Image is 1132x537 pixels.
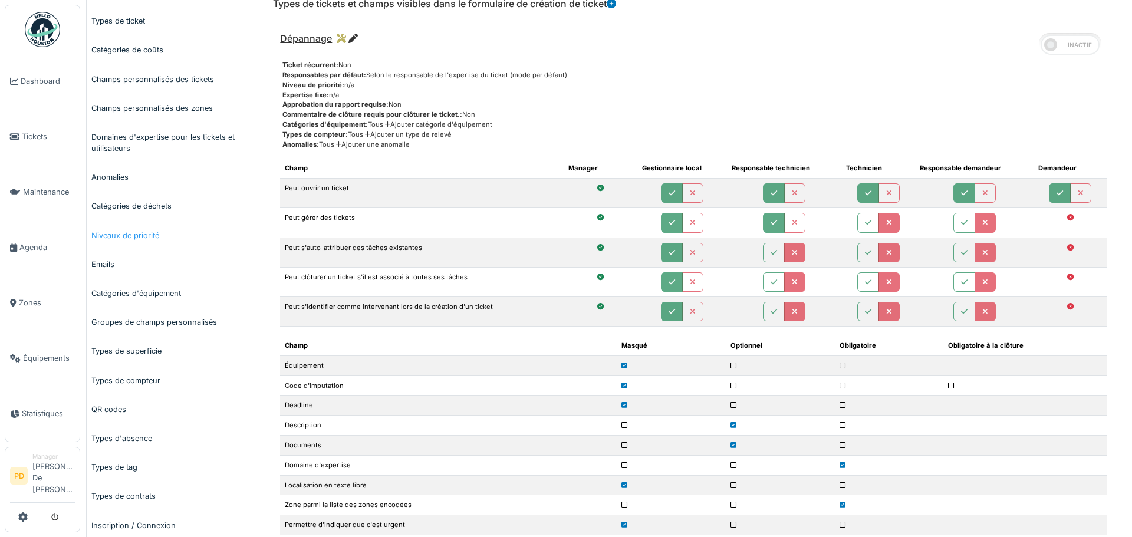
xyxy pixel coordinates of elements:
th: Manager [564,159,637,178]
a: Niveaux de priorité [87,221,249,250]
td: Permettre d'indiquer que c'est urgent [280,515,616,535]
td: Documents [280,436,616,456]
span: Dashboard [21,75,75,87]
span: Commentaire de clôture requis pour clôturer le ticket.: [282,110,462,118]
td: Code d'imputation [280,375,616,396]
span: Types de compteur: [282,130,348,139]
span: Expertise fixe: [282,91,329,99]
a: Tickets [5,109,80,164]
th: Champ [280,159,564,178]
a: Équipements [5,331,80,386]
td: Équipement [280,355,616,375]
div: Tous [282,120,1107,130]
a: Groupes de champs personnalisés [87,308,249,337]
span: Dépannage [280,32,332,44]
td: Peut s'identifier comme intervenant lors de la création d'un ticket [280,296,564,326]
div: Manager [32,452,75,461]
div: Non [282,110,1107,120]
a: Catégories de déchets [87,192,249,220]
th: Demandeur [1034,159,1107,178]
span: Agenda [19,242,75,253]
a: Maintenance [5,164,80,220]
li: PD [10,467,28,485]
td: Description [280,416,616,436]
th: Gestionnaire local [637,159,727,178]
th: Masqué [617,336,726,355]
a: Types de tag [87,453,249,482]
a: PD Manager[PERSON_NAME] De [PERSON_NAME] [10,452,75,503]
a: Types de superficie [87,337,249,365]
td: Peut s'auto-attribuer des tâches existantes [280,238,564,267]
td: Domaine d'expertise [280,455,616,475]
th: Responsable technicien [727,159,841,178]
span: Équipements [23,352,75,364]
a: Ajouter un type de relevé [363,130,452,139]
div: n/a [282,80,1107,90]
span: Maintenance [23,186,75,197]
th: Champ [280,336,616,355]
div: Non [282,100,1107,110]
td: Localisation en texte libre [280,475,616,495]
span: Tickets [22,131,75,142]
a: QR codes [87,395,249,424]
a: Types de ticket [87,6,249,35]
span: Statistiques [22,408,75,419]
a: Catégories de coûts [87,35,249,64]
th: Responsable demandeur [915,159,1034,178]
div: Selon le responsable de l'expertise du ticket (mode par défaut) [282,70,1107,80]
td: Peut gérer des tickets [280,208,564,238]
a: Champs personnalisés des tickets [87,65,249,94]
a: Types de contrats [87,482,249,510]
a: Ajouter une anomalie [334,140,410,149]
li: [PERSON_NAME] De [PERSON_NAME] [32,452,75,500]
span: Catégories d'équipement: [282,120,368,129]
a: Types de compteur [87,366,249,395]
a: Anomalies [87,163,249,192]
div: Non [282,60,1107,70]
a: Types d'absence [87,424,249,453]
div: n/a [282,90,1107,100]
th: Obligatoire à la clôture [943,336,1107,355]
td: Peut clôturer un ticket s'il est associé à toutes ses tâches [280,267,564,296]
th: Technicien [841,159,915,178]
span: Niveau de priorité: [282,81,344,89]
span: Approbation du rapport requise: [282,100,389,108]
a: Catégories d'équipement [87,279,249,308]
td: Deadline [280,396,616,416]
a: Champs personnalisés des zones [87,94,249,123]
a: Dashboard [5,54,80,109]
a: Zones [5,275,80,331]
span: Ticket récurrent: [282,61,338,69]
img: Badge_color-CXgf-gQk.svg [25,12,60,47]
span: Anomalies: [282,140,319,149]
a: Ajouter catégorie d'équipement [383,120,492,129]
td: Peut ouvrir un ticket [280,179,564,208]
div: Tous [282,130,1107,140]
a: Emails [87,250,249,279]
span: Zones [19,297,75,308]
span: Responsables par défaut: [282,71,366,79]
td: Zone parmi la liste des zones encodées [280,495,616,515]
th: Optionnel [726,336,835,355]
th: Obligatoire [835,336,944,355]
a: Statistiques [5,386,80,442]
a: Agenda [5,220,80,275]
a: Domaines d'expertise pour les tickets et utilisateurs [87,123,249,163]
div: Tous [282,140,1107,150]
